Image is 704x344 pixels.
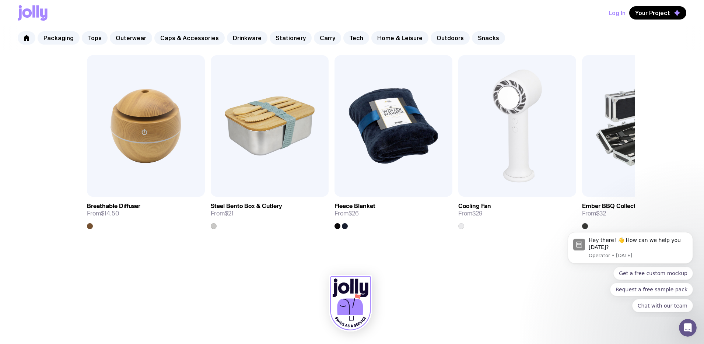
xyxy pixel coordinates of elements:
[472,210,483,217] span: $29
[211,210,234,217] span: From
[371,31,428,45] a: Home & Leisure
[314,31,341,45] a: Carry
[557,225,704,317] iframe: Intercom notifications message
[458,197,576,229] a: Cooling FanFrom$29
[87,197,205,229] a: Breathable DiffuserFrom$14.50
[101,210,119,217] span: $14.50
[211,197,329,229] a: Steel Bento Box & CutleryFrom$21
[335,197,452,229] a: Fleece BlanketFrom$26
[38,31,80,45] a: Packaging
[87,210,119,217] span: From
[270,31,312,45] a: Stationery
[335,203,375,210] h3: Fleece Blanket
[211,203,282,210] h3: Steel Bento Box & Cutlery
[582,210,606,217] span: From
[458,210,483,217] span: From
[609,6,626,20] button: Log In
[154,31,225,45] a: Caps & Accessories
[582,197,700,229] a: Ember BBQ CollectionFrom$32
[227,31,267,45] a: Drinkware
[629,6,686,20] button: Your Project
[458,203,491,210] h3: Cooling Fan
[431,31,470,45] a: Outdoors
[335,210,359,217] span: From
[343,31,369,45] a: Tech
[82,31,108,45] a: Tops
[472,31,505,45] a: Snacks
[87,203,140,210] h3: Breathable Diffuser
[582,203,644,210] h3: Ember BBQ Collection
[596,210,606,217] span: $32
[679,319,697,337] iframe: Intercom live chat
[110,31,152,45] a: Outerwear
[349,210,359,217] span: $26
[635,9,670,17] span: Your Project
[225,210,234,217] span: $21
